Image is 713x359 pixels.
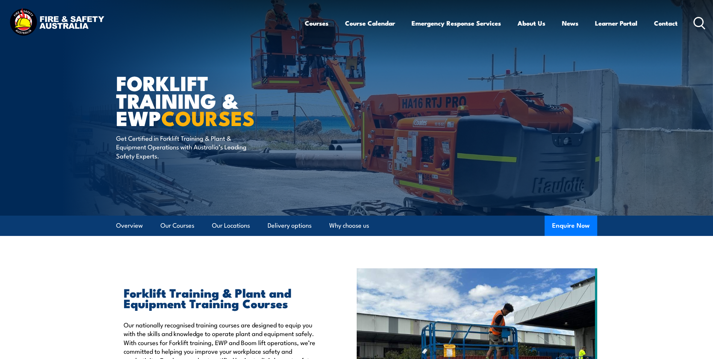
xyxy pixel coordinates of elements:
a: Our Courses [160,216,194,236]
p: Get Certified in Forklift Training & Plant & Equipment Operations with Australia’s Leading Safety... [116,134,253,160]
h2: Forklift Training & Plant and Equipment Training Courses [124,287,322,308]
a: Delivery options [268,216,312,236]
a: Learner Portal [595,13,637,33]
strong: COURSES [161,102,255,133]
button: Enquire Now [545,216,597,236]
a: Our Locations [212,216,250,236]
a: Contact [654,13,678,33]
h1: Forklift Training & EWP [116,74,302,126]
a: Emergency Response Services [412,13,501,33]
a: Course Calendar [345,13,395,33]
a: Why choose us [329,216,369,236]
a: News [562,13,578,33]
a: Overview [116,216,143,236]
a: About Us [518,13,545,33]
a: Courses [305,13,328,33]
